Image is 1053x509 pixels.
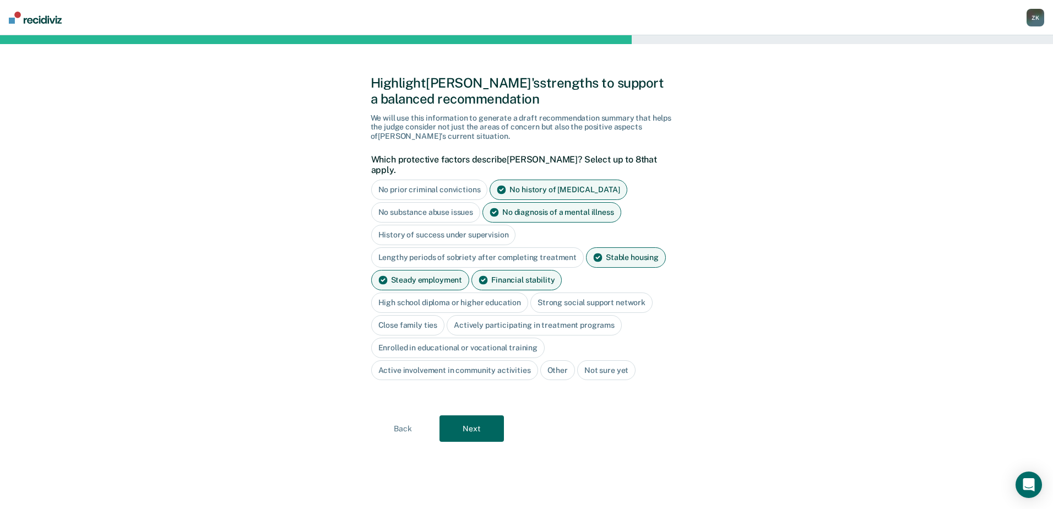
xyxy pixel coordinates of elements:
[482,202,621,223] div: No diagnosis of a mental illness
[371,202,481,223] div: No substance abuse issues
[371,293,529,313] div: High school diploma or higher education
[490,180,627,200] div: No history of [MEDICAL_DATA]
[540,360,575,381] div: Other
[371,360,538,381] div: Active involvement in community activities
[1027,9,1044,26] button: ZK
[371,180,488,200] div: No prior criminal convictions
[371,338,545,358] div: Enrolled in educational or vocational training
[9,12,62,24] img: Recidiviz
[371,225,516,245] div: History of success under supervision
[586,247,666,268] div: Stable housing
[530,293,653,313] div: Strong social support network
[371,154,677,175] label: Which protective factors describe [PERSON_NAME] ? Select up to 8 that apply.
[471,270,562,290] div: Financial stability
[439,415,504,442] button: Next
[577,360,636,381] div: Not sure yet
[447,315,622,335] div: Actively participating in treatment programs
[1027,9,1044,26] div: Z K
[371,75,683,107] div: Highlight [PERSON_NAME]'s strengths to support a balanced recommendation
[1016,472,1042,498] div: Open Intercom Messenger
[371,113,683,141] div: We will use this information to generate a draft recommendation summary that helps the judge cons...
[371,315,445,335] div: Close family ties
[371,247,584,268] div: Lengthy periods of sobriety after completing treatment
[371,270,470,290] div: Steady employment
[371,415,435,442] button: Back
